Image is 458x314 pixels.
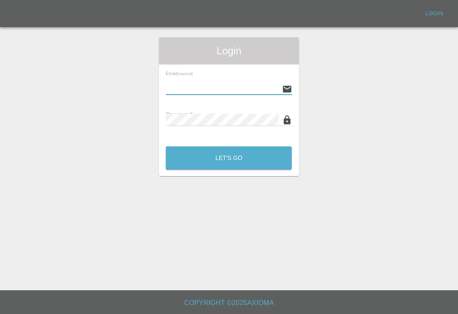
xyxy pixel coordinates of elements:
button: Let's Go [166,146,292,170]
small: (required) [193,112,214,118]
span: Login [166,44,292,58]
span: Password [166,111,213,118]
small: (required) [177,72,193,76]
h6: Copyright © 2025 Axioma [7,297,451,309]
a: Login [421,7,448,20]
span: Email [166,71,193,76]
